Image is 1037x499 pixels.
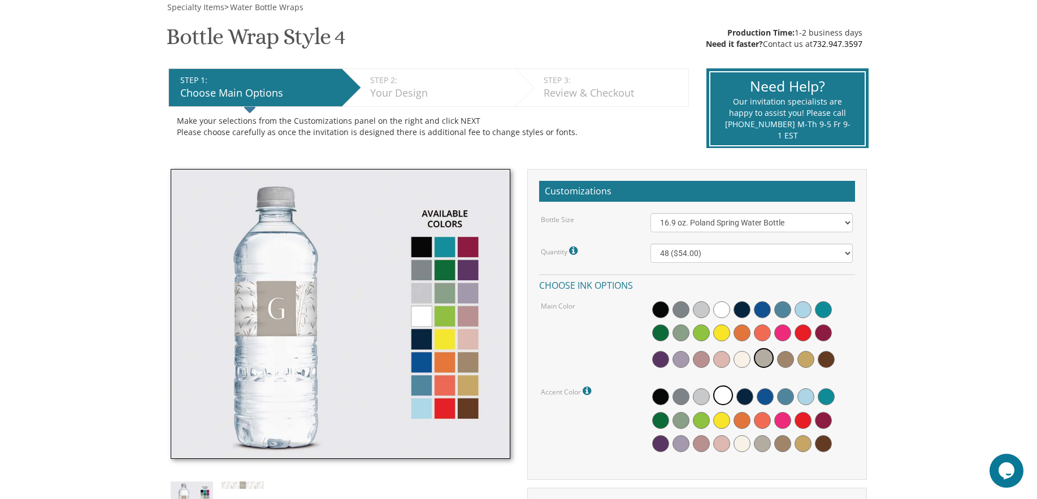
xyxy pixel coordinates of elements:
[230,2,303,12] span: Water Bottle Wraps
[544,75,683,86] div: STEP 3:
[180,75,336,86] div: STEP 1:
[541,244,580,258] label: Quantity
[166,2,224,12] a: Specialty Items
[813,38,862,49] a: 732.947.3597
[724,76,851,97] div: Need Help?
[177,115,680,138] div: Make your selections from the Customizations panel on the right and click NEXT Please choose care...
[541,215,574,224] label: Bottle Size
[370,75,510,86] div: STEP 2:
[544,86,683,101] div: Review & Checkout
[724,96,851,141] div: Our invitation specialists are happy to assist you! Please call [PHONE_NUMBER] M-Th 9-5 Fr 9-1 EST
[706,27,862,50] div: 1-2 business days Contact us at
[224,2,303,12] span: >
[727,27,795,38] span: Production Time:
[706,38,763,49] span: Need it faster?
[990,454,1026,488] iframe: chat widget
[222,481,264,489] img: strip4.jpg
[167,2,224,12] span: Specialty Items
[171,169,510,459] img: bottle-style4.jpg
[539,274,855,294] h4: Choose ink options
[166,24,345,58] h1: Bottle Wrap Style 4
[180,86,336,101] div: Choose Main Options
[541,301,575,311] label: Main Color
[539,181,855,202] h2: Customizations
[229,2,303,12] a: Water Bottle Wraps
[370,86,510,101] div: Your Design
[541,384,594,398] label: Accent Color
